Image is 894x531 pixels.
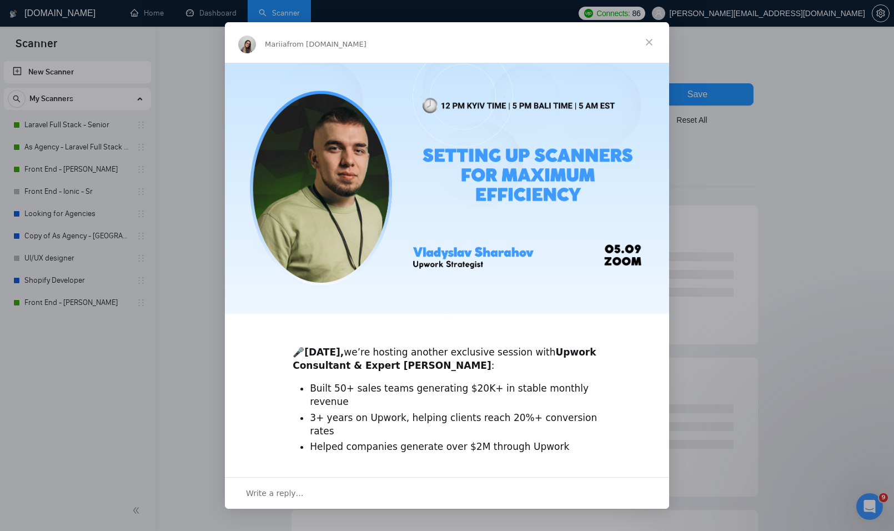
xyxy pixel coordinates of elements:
b: Upwork Consultant & Expert [PERSON_NAME] [293,347,596,371]
span: Mariia [265,40,287,48]
span: Write a reply… [246,486,304,500]
li: Built 50+ sales teams generating $20K+ in stable monthly revenue [310,382,601,409]
li: Helped companies generate over $2M through Upwork [310,440,601,454]
img: Profile image for Mariia [238,36,256,53]
span: from [DOMAIN_NAME] [287,40,366,48]
div: Open conversation and reply [225,477,669,509]
b: [DATE], [304,347,344,358]
div: 🎤 we’re hosting another exclusive session with : [293,333,601,372]
li: 3+ years on Upwork, helping clients reach 20%+ conversion rates [310,412,601,438]
span: Close [629,22,669,62]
